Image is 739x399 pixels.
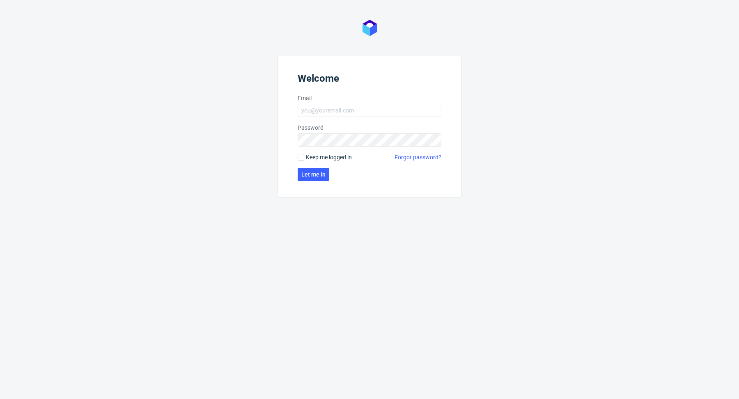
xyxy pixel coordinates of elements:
span: Let me in [301,172,326,177]
span: Keep me logged in [306,153,352,161]
header: Welcome [298,73,441,87]
label: Password [298,124,441,132]
a: Forgot password? [395,153,441,161]
label: Email [298,94,441,102]
input: you@youremail.com [298,104,441,117]
button: Let me in [298,168,329,181]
